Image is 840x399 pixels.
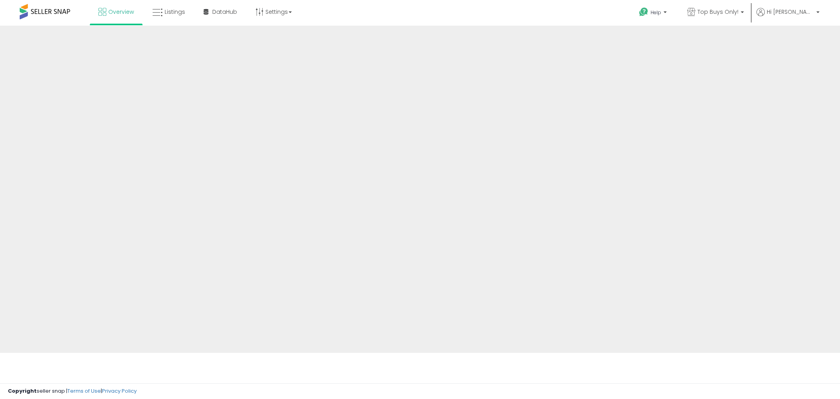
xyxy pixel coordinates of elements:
span: Listings [165,8,185,16]
span: Top Buys Only! [697,8,738,16]
span: Hi [PERSON_NAME] [767,8,814,16]
a: Help [633,1,675,26]
span: DataHub [212,8,237,16]
span: Help [651,9,661,16]
i: Get Help [639,7,649,17]
a: Hi [PERSON_NAME] [757,8,820,26]
span: Overview [108,8,134,16]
